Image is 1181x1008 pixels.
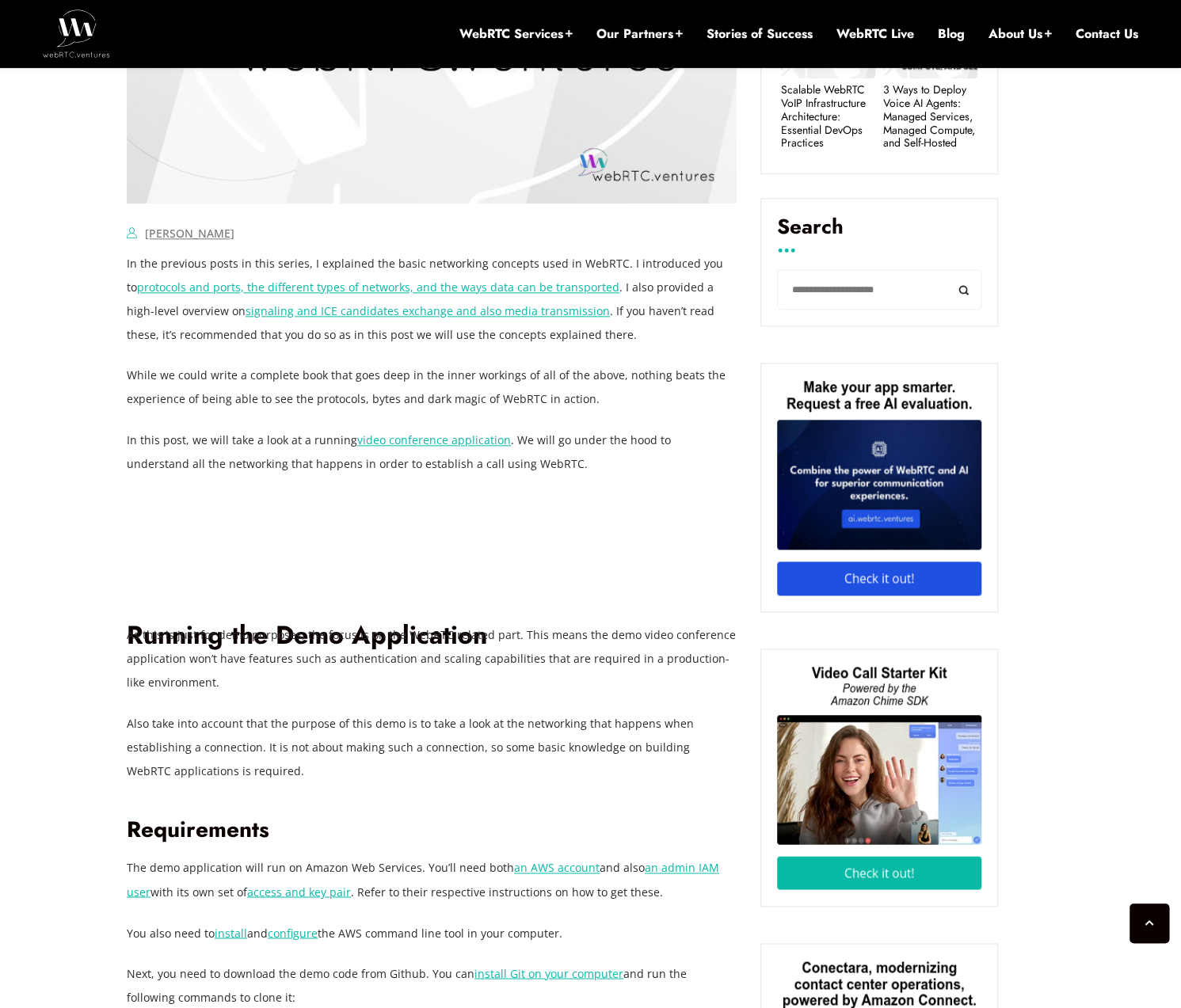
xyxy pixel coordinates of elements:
[137,280,619,295] a: protocols and ports, the different types of networks, and the ways data can be transported
[268,925,318,940] a: configure
[707,25,813,43] a: Stories of Success
[215,925,247,940] a: install
[474,965,623,980] a: install Git on your computer
[247,884,351,899] a: access and key pair
[43,10,110,57] img: WebRTC.ventures
[127,712,737,783] p: Also take into account that the purpose of this demo is to take a look at the networking that hap...
[836,25,914,43] a: WebRTC Live
[127,921,737,945] p: You also need to and the AWS command line tool in your computer.
[127,816,737,844] h2: Requirements
[781,83,875,150] a: Scalable WebRTC VoIP Infrastructure Architecture: Essential DevOps Practices
[946,269,981,310] button: Search
[596,25,683,43] a: Our Partners
[127,252,737,347] p: In the previous posts in this series, I explained the basic networking concepts used in WebRTC. I...
[938,25,965,43] a: Blog
[357,432,511,447] a: video conference application
[127,428,737,476] p: In this post, we will take a look at a running . We will go under the hood to understand all the ...
[514,860,600,875] a: an AWS account
[127,623,737,694] p: As this is just for demo purposes, the focus is on the WebRTC related part. This means the demo v...
[777,379,981,595] img: Make your app smarter. Request a free AI evaluation.
[127,856,737,903] p: The demo application will run on Amazon Web Services. You’ll need both and also with its own set ...
[145,226,234,241] a: [PERSON_NAME]
[1076,25,1138,43] a: Contact Us
[777,665,981,890] img: Video Call Starter Kit Powered by the Amazon Chime SDK
[246,303,610,318] a: signaling and ICE candidates exchange and also media transmission
[127,363,737,411] p: While we could write a complete book that goes deep in the inner workings of all of the above, no...
[989,25,1052,43] a: About Us
[883,83,977,150] a: 3 Ways to Deploy Voice AI Agents: Managed Services, Managed Compute, and Self-Hosted
[459,25,573,43] a: WebRTC Services
[777,215,981,251] label: Search
[127,517,737,652] h1: Running the Demo Application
